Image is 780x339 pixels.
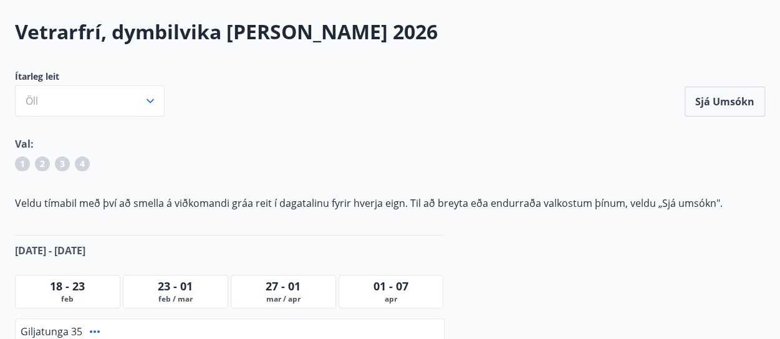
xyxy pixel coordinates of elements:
[373,279,408,294] span: 01 - 07
[50,279,85,294] span: 18 - 23
[15,196,765,210] p: Veldu tímabil með því að smella á viðkomandi gráa reit í dagatalinu fyrir hverja eign. Til að bre...
[685,87,765,117] button: Sjá umsókn
[26,94,38,108] span: Öll
[15,18,765,45] h2: Vetrarfrí, dymbilvika [PERSON_NAME] 2026
[158,279,193,294] span: 23 - 01
[80,158,85,170] span: 4
[18,294,117,304] span: feb
[20,158,25,170] span: 1
[15,137,34,151] span: Val:
[342,294,441,304] span: apr
[40,158,45,170] span: 2
[126,294,225,304] span: feb / mar
[15,244,85,257] span: [DATE] - [DATE]
[15,85,165,117] button: Öll
[60,158,65,170] span: 3
[234,294,333,304] span: mar / apr
[15,70,165,83] span: Ítarleg leit
[21,325,82,338] span: Giljatunga 35
[266,279,301,294] span: 27 - 01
